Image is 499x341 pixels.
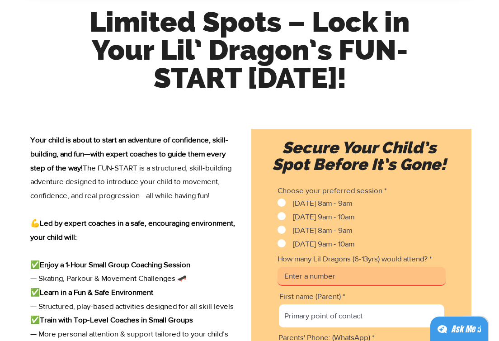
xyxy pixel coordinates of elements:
span: Led by expert coaches in a safe, encouraging environment, your child will: [30,218,235,241]
span: Your child is about to start an adventure of confidence, skill-building, and fun—with expert coac... [30,135,228,171]
span: Train with Top-Level Coaches in Small Groups [40,315,193,324]
label: Parents' Phone: (WhatsApp) [278,333,444,341]
p: The FUN-START is a structured, skill-building adventure designed to introduce your child to movem... [30,133,236,202]
div: Ask Me ;) [451,323,481,336]
p: ✅ — Skating, Parkour & Movement Challenges 🛹 ✅ — Structured, play-based activities designed for a... [30,258,236,313]
label: How many Lil Dragons (6-13yrs) would attend? [278,255,446,262]
span: [DATE] 8am - 9am [293,199,352,207]
span: Learn in a Fun & Safe Environment [40,288,153,296]
input: Enter a number [278,267,446,286]
div: Choose your preferred session [278,186,447,194]
span: [DATE] 9am - 10am [293,212,354,221]
label: First name (Parent) [279,292,444,300]
input: Primary point of contact [279,304,444,327]
span: [DATE] 8am - 9am [293,226,352,234]
p: 💪 [30,216,236,258]
span: Secure Your Child’s Spot Before It’s Gone! [272,138,446,174]
span: [DATE] 9am - 10am [293,239,354,248]
span: Limited Spots – Lock in Your Lil’ Dragon’s FUN-START [DATE]! [89,5,410,95]
span: Enjoy a 1-Hour Small Group Coaching Session [40,260,190,269]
